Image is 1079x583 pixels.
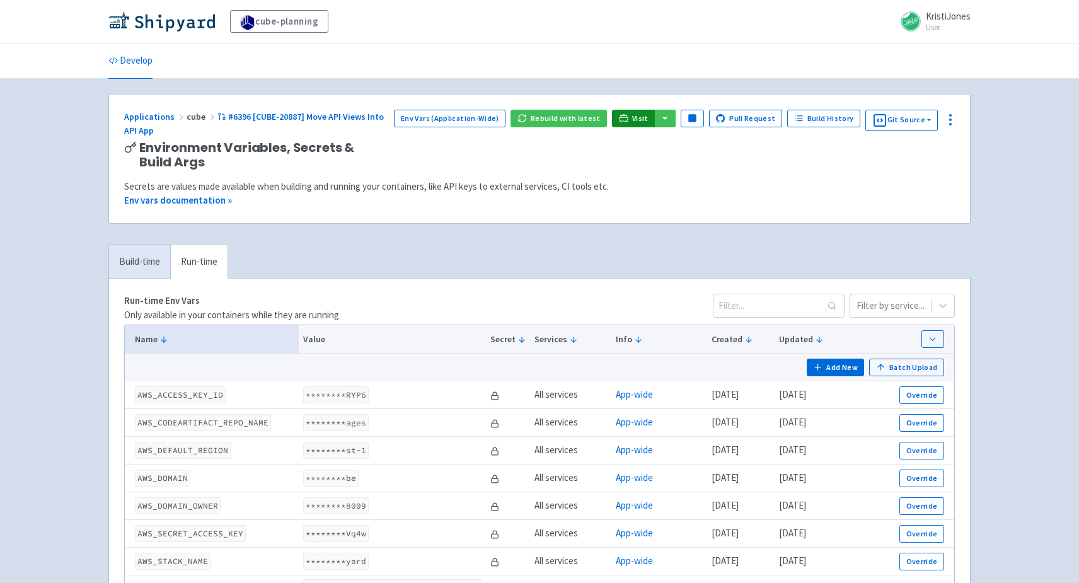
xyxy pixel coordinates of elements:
[779,527,806,539] time: [DATE]
[616,444,653,456] a: App-wide
[899,470,944,487] button: Override
[124,180,955,194] div: Secrets are values made available when building and running your containers, like API keys to ext...
[124,111,187,122] a: Applications
[616,471,653,483] a: App-wide
[712,333,771,346] button: Created
[712,499,739,511] time: [DATE]
[712,527,739,539] time: [DATE]
[108,11,215,32] img: Shipyard logo
[779,499,806,511] time: [DATE]
[893,11,971,32] a: KristiJones User
[135,553,211,570] code: AWS_STACK_NAME
[135,470,190,487] code: AWS_DOMAIN
[530,465,611,492] td: All services
[124,308,339,323] p: Only available in your containers while they are running
[616,388,653,400] a: App-wide
[712,388,739,400] time: [DATE]
[681,110,703,127] button: Pause
[616,416,653,428] a: App-wide
[135,442,231,459] code: AWS_DEFAULT_REGION
[926,23,971,32] small: User
[511,110,607,127] button: Rebuild with latest
[616,333,704,346] button: Info
[530,437,611,465] td: All services
[135,414,271,431] code: AWS_CODEARTIFACT_REPO_NAME
[899,525,944,543] button: Override
[779,388,806,400] time: [DATE]
[139,141,384,170] span: Environment Variables, Secrets & Build Args
[787,110,860,127] a: Build History
[530,492,611,520] td: All services
[779,333,838,346] button: Updated
[530,548,611,575] td: All services
[124,194,232,206] a: Env vars documentation »
[807,359,865,376] button: Add New
[899,386,944,404] button: Override
[135,497,221,514] code: AWS_DOMAIN_OWNER
[899,497,944,515] button: Override
[712,555,739,567] time: [DATE]
[299,325,486,354] th: Value
[108,43,153,79] a: Develop
[135,525,246,542] code: AWS_SECRET_ACCESS_KEY
[869,359,944,376] button: Batch Upload
[124,111,384,137] a: #6396 [CUBE-20887] Move API Views Into API App
[530,381,611,409] td: All services
[899,553,944,570] button: Override
[712,416,739,428] time: [DATE]
[712,444,739,456] time: [DATE]
[616,527,653,539] a: App-wide
[534,333,608,346] button: Services
[779,444,806,456] time: [DATE]
[135,386,226,403] code: AWS_ACCESS_KEY_ID
[709,110,783,127] a: Pull Request
[135,333,295,346] button: Name
[632,113,649,124] span: Visit
[124,294,200,306] strong: Run-time Env Vars
[187,111,217,122] span: cube
[616,555,653,567] a: App-wide
[779,471,806,483] time: [DATE]
[899,414,944,432] button: Override
[612,110,655,127] a: Visit
[530,520,611,548] td: All services
[394,110,505,127] a: Env Vars (Application-Wide)
[779,416,806,428] time: [DATE]
[230,10,328,33] a: cube-planning
[865,110,938,131] button: Git Source
[926,10,971,22] span: KristiJones
[616,499,653,511] a: App-wide
[109,245,170,279] a: Build-time
[899,442,944,459] button: Override
[713,294,845,318] input: Filter...
[530,409,611,437] td: All services
[490,333,526,346] button: Secret
[712,471,739,483] time: [DATE]
[779,555,806,567] time: [DATE]
[170,245,228,279] a: Run-time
